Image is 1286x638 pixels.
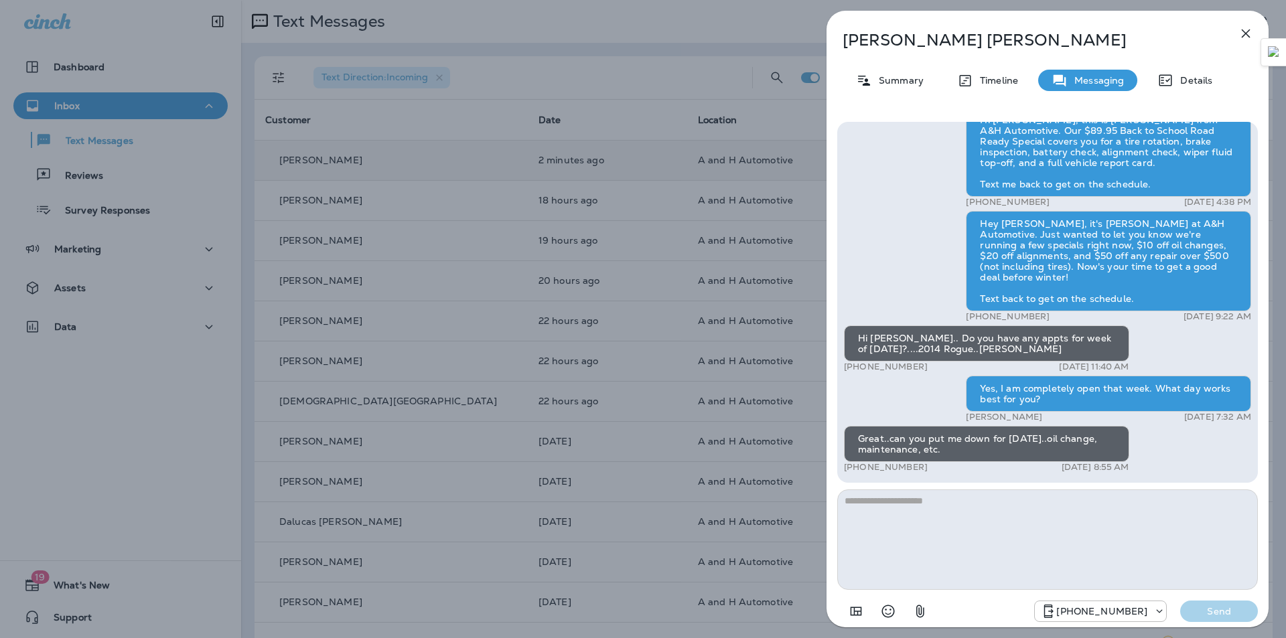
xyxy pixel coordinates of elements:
p: [DATE] 7:32 AM [1184,412,1251,422]
p: [DATE] 8:55 AM [1062,462,1129,473]
div: Hi [PERSON_NAME].. Do you have any appts for week of [DATE]?....2014 Rogue..[PERSON_NAME] [844,325,1129,362]
p: [PHONE_NUMBER] [1056,606,1147,617]
p: [PHONE_NUMBER] [844,462,928,473]
p: Details [1173,75,1212,86]
button: Add in a premade template [843,598,869,625]
p: [PERSON_NAME] [PERSON_NAME] [843,31,1208,50]
p: Messaging [1068,75,1124,86]
p: [PHONE_NUMBER] [844,362,928,372]
p: [PHONE_NUMBER] [966,197,1050,208]
p: [PERSON_NAME] [966,412,1042,422]
p: Summary [872,75,924,86]
div: Great..can you put me down for [DATE]..oil change, maintenance, etc. [844,426,1129,462]
div: Hey [PERSON_NAME], it's [PERSON_NAME] at A&H Automotive. Just wanted to let you know we're runnin... [966,211,1251,311]
div: +1 (405) 873-8731 [1035,603,1166,619]
p: [DATE] 4:38 PM [1184,197,1251,208]
div: Hi [PERSON_NAME], this is [PERSON_NAME] from A&H Automotive. Our $89.95 Back to School Road Ready... [966,88,1251,197]
div: Yes, I am completely open that week. What day works best for you? [966,376,1251,412]
p: [PHONE_NUMBER] [966,311,1050,322]
img: Detect Auto [1268,46,1280,58]
p: Timeline [973,75,1018,86]
p: [DATE] 9:22 AM [1184,311,1251,322]
button: Select an emoji [875,598,902,625]
p: [DATE] 11:40 AM [1059,362,1129,372]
